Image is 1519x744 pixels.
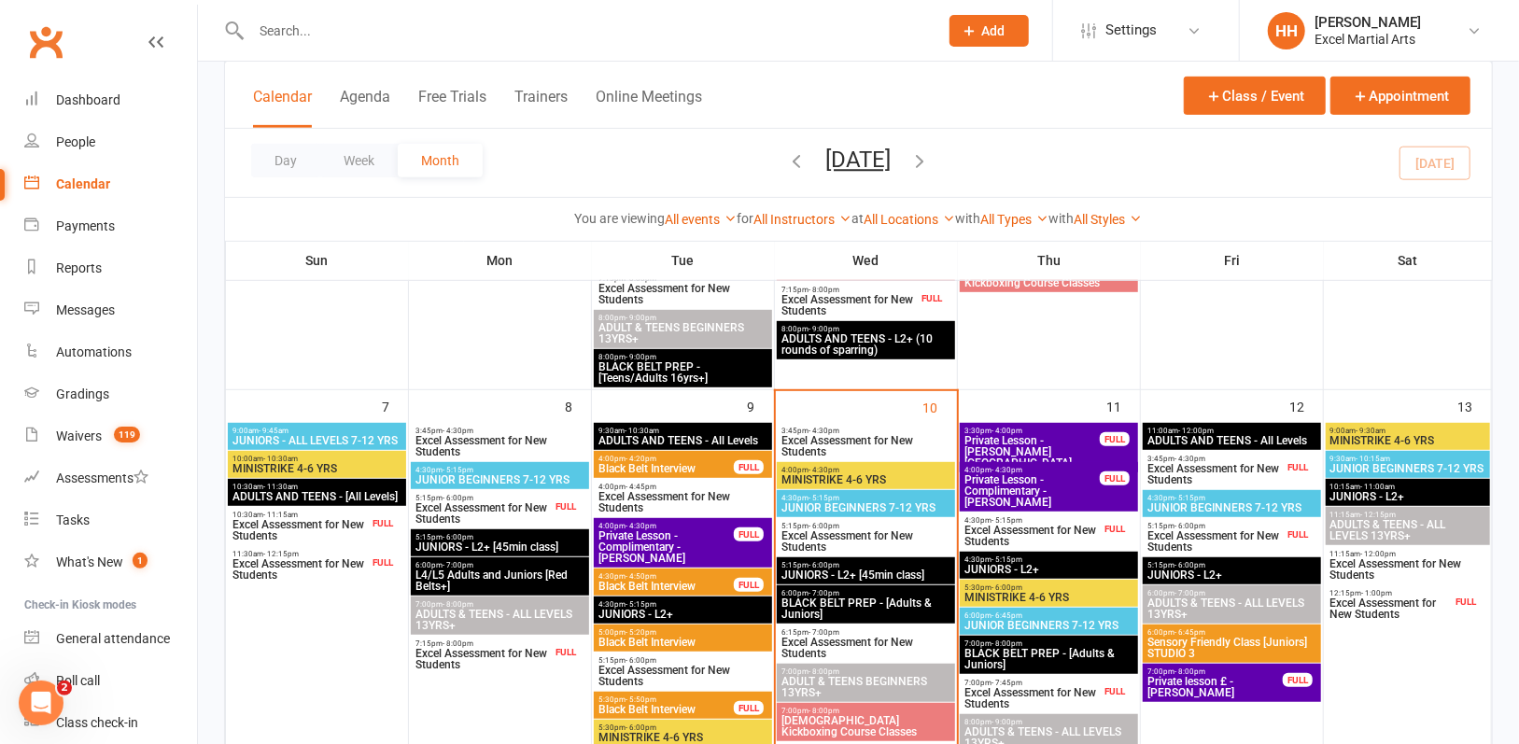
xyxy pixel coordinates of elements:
[24,660,197,702] a: Roll call
[992,516,1022,525] span: - 5:15pm
[24,331,197,373] a: Automations
[56,302,115,317] div: Messages
[781,530,951,553] span: Excel Assessment for New Students
[1100,432,1130,446] div: FULL
[1100,522,1130,536] div: FULL
[992,583,1022,592] span: - 6:00pm
[24,499,197,541] a: Tasks
[415,474,585,485] span: JUNIOR BEGINNERS 7-12 YRS
[1329,519,1486,541] span: ADULTS & TEENS - ALL LEVELS 13YRS+
[56,673,100,688] div: Roll call
[1146,597,1317,620] span: ADULTS & TEENS - ALL LEVELS 13YRS+
[443,427,473,435] span: - 4:30pm
[754,212,852,227] a: All Instructors
[963,266,1134,288] span: [DEMOGRAPHIC_DATA] Kickboxing Course Classes
[598,572,735,581] span: 4:30pm
[232,455,402,463] span: 10:00am
[1361,483,1396,491] span: - 11:00am
[598,435,768,446] span: ADULTS AND TEENS - All Levels
[923,391,957,422] div: 10
[1357,427,1386,435] span: - 9:30am
[781,502,951,513] span: JUNIOR BEGINNERS 7-12 YRS
[1283,527,1313,541] div: FULL
[992,466,1022,474] span: - 4:30pm
[992,427,1022,435] span: - 4:00pm
[666,212,738,227] a: All events
[443,639,473,648] span: - 8:00pm
[598,530,735,564] span: Private Lesson - Complimentary - [PERSON_NAME]
[598,704,735,715] span: Black Belt Interview
[415,648,552,670] span: Excel Assessment for New Students
[415,541,585,553] span: JUNIORS - L2+ [45min class]
[1105,9,1157,51] span: Settings
[551,499,581,513] div: FULL
[626,314,656,322] span: - 9:00pm
[781,286,918,294] span: 7:15pm
[963,583,1134,592] span: 5:30pm
[1146,561,1317,569] span: 5:15pm
[598,609,768,620] span: JUNIORS - L2+
[24,247,197,289] a: Reports
[1329,558,1486,581] span: Excel Assessment for New Students
[1289,390,1323,421] div: 12
[415,435,585,457] span: Excel Assessment for New Students
[1184,77,1326,115] button: Class / Event
[963,620,1134,631] span: JUNIOR BEGINNERS 7-12 YRS
[415,502,552,525] span: Excel Assessment for New Students
[598,732,768,743] span: MINISTRIKE 4-6 YRS
[56,92,120,107] div: Dashboard
[232,519,369,541] span: Excel Assessment for New Students
[598,463,735,474] span: Black Belt Interview
[626,455,656,463] span: - 4:20pm
[781,466,951,474] span: 4:00pm
[1174,589,1205,597] span: - 7:00pm
[826,147,892,173] button: [DATE]
[1100,684,1130,698] div: FULL
[1146,463,1284,485] span: Excel Assessment for New Students
[781,522,951,530] span: 5:15pm
[963,592,1134,603] span: MINISTRIKE 4-6 YRS
[592,241,775,280] th: Tue
[1049,211,1075,226] strong: with
[781,715,951,737] span: [DEMOGRAPHIC_DATA] Kickboxing Course Classes
[626,600,656,609] span: - 5:15pm
[1146,628,1317,637] span: 6:00pm
[626,522,656,530] span: - 4:30pm
[598,723,768,732] span: 5:30pm
[1324,241,1492,280] th: Sat
[1329,435,1486,446] span: MINISTRIKE 4-6 YRS
[781,333,951,356] span: ADULTS AND TEENS - L2+ (10 rounds of sparring)
[1329,455,1486,463] span: 9:30am
[1146,522,1284,530] span: 5:15pm
[963,427,1101,435] span: 3:30pm
[1146,676,1284,698] span: Private lesson £ - [PERSON_NAME]
[626,656,656,665] span: - 6:00pm
[598,322,768,344] span: ADULT & TEENS BEGINNERS 13YRS+
[24,702,197,744] a: Class kiosk mode
[1362,589,1393,597] span: - 1:00pm
[259,427,288,435] span: - 9:45am
[596,88,702,128] button: Online Meetings
[232,435,402,446] span: JUNIORS - ALL LEVELS 7-12 YRS
[443,494,473,502] span: - 6:00pm
[781,561,951,569] span: 5:15pm
[1075,212,1143,227] a: All Styles
[1174,522,1205,530] span: - 6:00pm
[1452,595,1482,609] div: FULL
[1283,673,1313,687] div: FULL
[598,283,768,305] span: Excel Assessment for New Students
[598,600,768,609] span: 4:30pm
[982,23,1006,38] span: Add
[781,435,951,457] span: Excel Assessment for New Students
[415,466,585,474] span: 4:30pm
[775,241,958,280] th: Wed
[963,718,1134,726] span: 8:00pm
[232,483,402,491] span: 10:30am
[19,681,63,725] iframe: Intercom live chat
[852,211,865,226] strong: at
[232,491,402,502] span: ADULTS AND TEENS - [All Levels]
[1329,483,1486,491] span: 10:15am
[409,241,592,280] th: Mon
[1174,561,1205,569] span: - 6:00pm
[415,494,552,502] span: 5:15pm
